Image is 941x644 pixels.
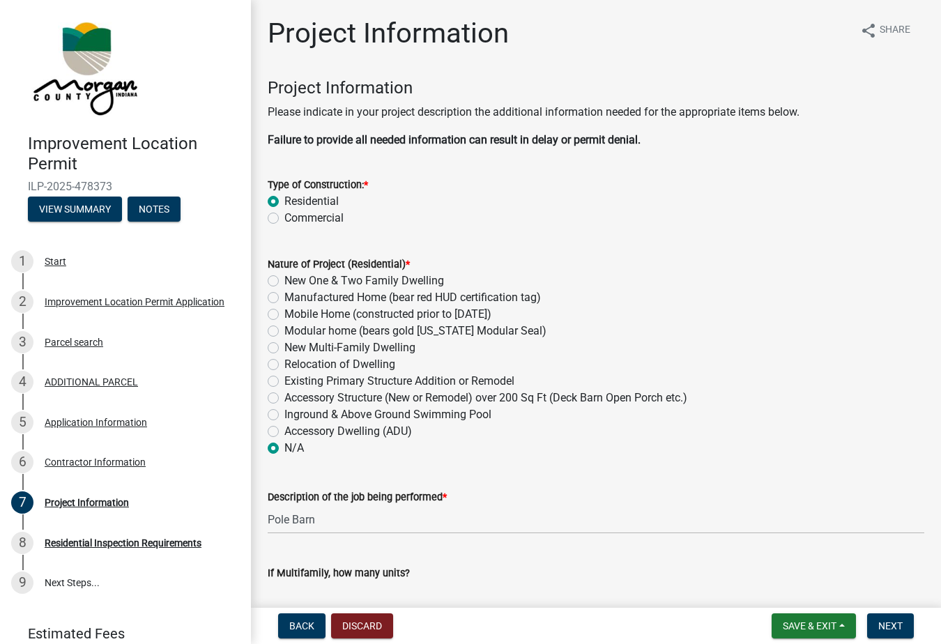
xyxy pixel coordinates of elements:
[284,323,546,339] label: Modular home (bears gold [US_STATE] Modular Seal)
[284,306,491,323] label: Mobile Home (constructed prior to [DATE])
[45,417,147,427] div: Application Information
[11,291,33,313] div: 2
[11,331,33,353] div: 3
[28,204,122,215] wm-modal-confirm: Summary
[284,423,412,440] label: Accessory Dwelling (ADU)
[45,377,138,387] div: ADDITIONAL PARCEL
[128,197,181,222] button: Notes
[772,613,856,638] button: Save & Exit
[268,78,924,98] h4: Project Information
[284,289,541,306] label: Manufactured Home (bear red HUD certification tag)
[880,22,910,39] span: Share
[860,22,877,39] i: share
[11,250,33,273] div: 1
[878,620,903,631] span: Next
[783,620,836,631] span: Save & Exit
[284,210,344,227] label: Commercial
[268,260,410,270] label: Nature of Project (Residential)
[28,180,223,193] span: ILP-2025-478373
[11,411,33,434] div: 5
[284,390,687,406] label: Accessory Structure (New or Remodel) over 200 Sq Ft (Deck Barn Open Porch etc.)
[268,493,447,503] label: Description of the job being performed
[331,613,393,638] button: Discard
[284,339,415,356] label: New Multi-Family Dwelling
[28,15,140,119] img: Morgan County, Indiana
[284,440,304,457] label: N/A
[268,17,509,50] h1: Project Information
[45,538,201,548] div: Residential Inspection Requirements
[268,104,924,121] p: Please indicate in your project description the additional information needed for the appropriate...
[284,273,444,289] label: New One & Two Family Dwelling
[28,134,240,174] h4: Improvement Location Permit
[45,256,66,266] div: Start
[11,572,33,594] div: 9
[268,569,410,578] label: If Multifamily, how many units?
[284,356,395,373] label: Relocation of Dwelling
[28,197,122,222] button: View Summary
[11,532,33,554] div: 8
[268,133,641,146] strong: Failure to provide all needed information can result in delay or permit denial.
[867,613,914,638] button: Next
[849,17,921,44] button: shareShare
[45,498,129,507] div: Project Information
[284,373,514,390] label: Existing Primary Structure Addition or Remodel
[45,457,146,467] div: Contractor Information
[11,491,33,514] div: 7
[289,620,314,631] span: Back
[128,204,181,215] wm-modal-confirm: Notes
[45,297,224,307] div: Improvement Location Permit Application
[284,406,491,423] label: Inground & Above Ground Swimming Pool
[11,371,33,393] div: 4
[278,613,326,638] button: Back
[284,193,339,210] label: Residential
[11,451,33,473] div: 6
[268,181,368,190] label: Type of Construction:
[45,337,103,347] div: Parcel search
